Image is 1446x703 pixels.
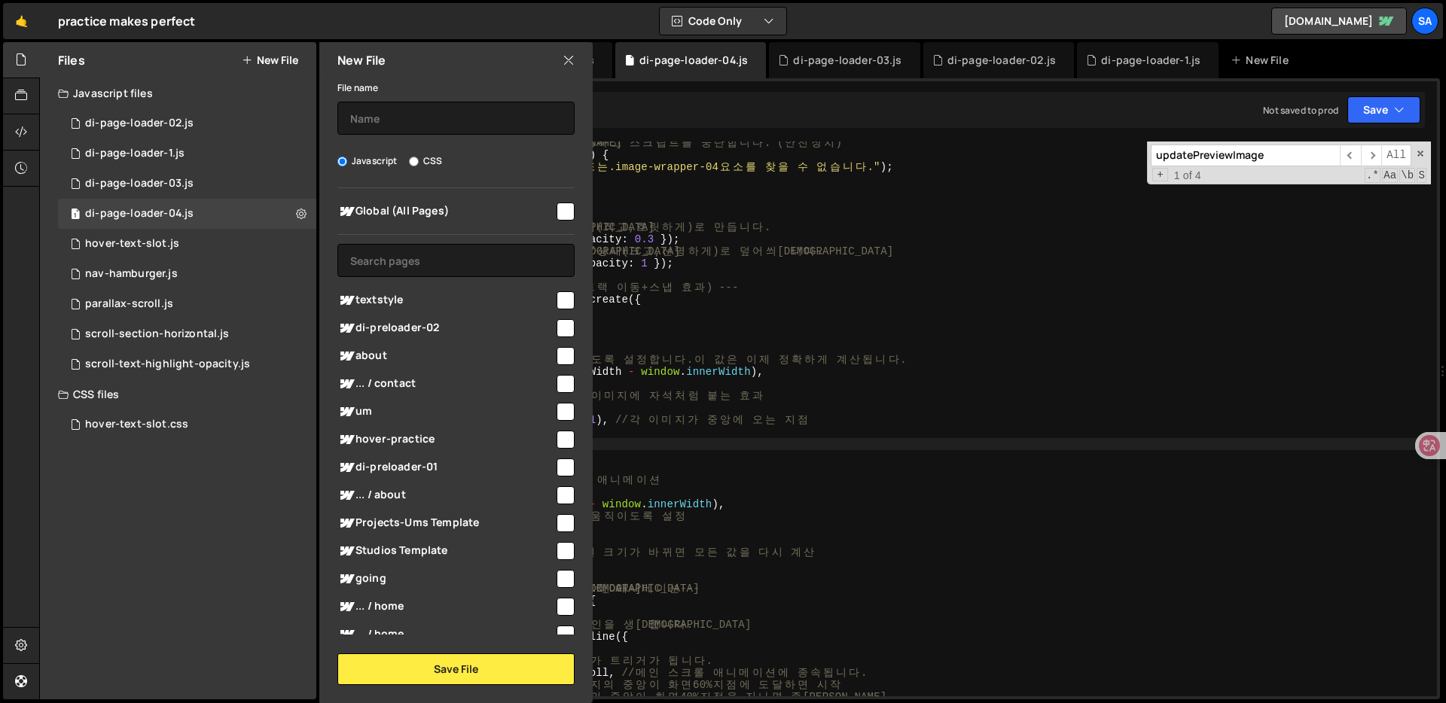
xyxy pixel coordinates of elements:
[58,349,316,379] div: 16074/44717.js
[85,117,194,130] div: di-page-loader-02.js
[337,403,554,421] span: um
[1417,168,1426,183] span: Search In Selection
[337,319,554,337] span: di-preloader-02
[337,653,575,685] button: Save File
[58,169,316,199] div: 16074/45217.js
[337,431,554,449] span: hover-practice
[1101,53,1200,68] div: di-page-loader-1.js
[337,244,575,277] input: Search pages
[58,52,85,68] h2: Files
[1361,145,1382,166] span: ​
[337,375,554,393] span: ... / contact
[242,54,298,66] button: New File
[1168,169,1207,181] span: 1 of 4
[337,458,554,476] span: di-preloader-01
[1152,168,1168,181] span: Toggle Replace mode
[58,229,316,259] div: 16074/44793.js
[58,259,316,289] div: 16074/44790.js
[409,157,419,166] input: CSS
[337,598,554,616] span: ... / home
[337,514,554,532] span: Projects-Ums Template
[58,199,316,229] div: 16074/45234.js
[1399,168,1415,183] span: Whole Word Search
[40,78,316,108] div: Javascript files
[337,102,575,135] input: Name
[85,207,194,221] div: di-page-loader-04.js
[58,138,316,169] div: 16074/45127.js
[1381,145,1411,166] span: Alt-Enter
[85,177,194,190] div: di-page-loader-03.js
[85,297,173,311] div: parallax-scroll.js
[58,409,316,440] div: 16074/44794.css
[85,147,185,160] div: di-page-loader-1.js
[71,209,80,221] span: 1
[337,157,347,166] input: Javascript
[58,108,316,138] div: 16074/45137.js
[337,542,554,560] span: Studios Template
[1263,104,1338,117] div: Not saved to prod
[947,53,1056,68] div: di-page-loader-02.js
[58,12,196,30] div: practice makes perfect
[337,486,554,504] span: ... / about
[337,154,398,169] label: Javascript
[337,570,554,588] span: going
[1340,145,1361,166] span: ​
[337,347,554,365] span: about
[85,358,250,371] div: scroll-text-highlight-opacity.js
[85,327,229,341] div: scroll-section-horizontal.js
[337,52,386,68] h2: New File
[660,8,786,35] button: Code Only
[85,267,178,281] div: nav-hamburger.js
[40,379,316,409] div: CSS files
[337,291,554,309] span: textstyle
[639,53,748,68] div: di-page-loader-04.js
[337,202,554,221] span: Global (All Pages)
[1271,8,1407,35] a: [DOMAIN_NAME]
[337,81,378,96] label: File name
[1365,168,1380,183] span: RegExp Search
[337,625,554,644] span: ... / home
[1411,8,1438,35] a: SA
[58,319,316,349] div: 16074/44721.js
[58,289,316,319] div: 16074/45067.js
[3,3,40,39] a: 🤙
[85,237,179,251] div: hover-text-slot.js
[409,154,442,169] label: CSS
[1151,145,1340,166] input: Search for
[85,418,188,431] div: hover-text-slot.css
[793,53,901,68] div: di-page-loader-03.js
[1347,96,1420,123] button: Save
[1231,53,1294,68] div: New File
[1382,168,1398,183] span: CaseSensitive Search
